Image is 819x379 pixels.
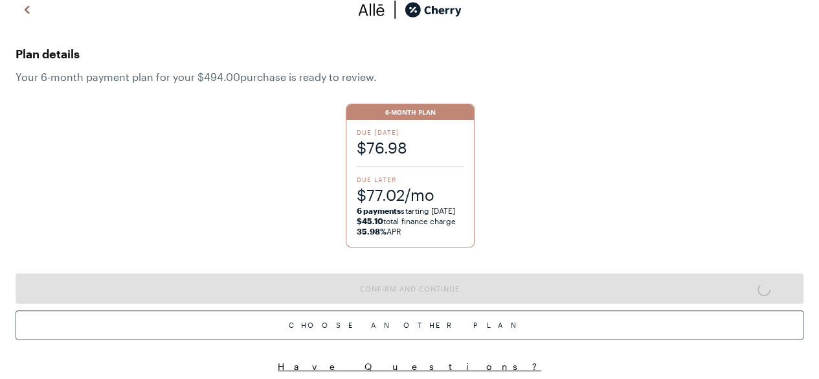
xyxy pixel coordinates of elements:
span: total finance charge [357,216,456,225]
span: Plan details [16,43,803,64]
span: Due Later [357,175,464,184]
span: $77.02/mo [357,184,464,205]
span: $76.98 [357,137,464,158]
span: APR [357,227,402,236]
strong: 35.98% [357,227,387,236]
span: Your 6 -month payment plan for your $494.00 purchase is ready to review. [16,71,803,83]
strong: $45.10 [357,216,383,225]
button: Have Questions? [16,360,803,373]
strong: 6 payments [357,206,401,215]
button: Confirm and Continue [16,273,803,304]
span: starting [DATE] [357,206,456,215]
div: Choose Another Plan [16,310,803,339]
span: Due [DATE] [357,128,464,137]
div: 6-Month Plan [346,104,475,120]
